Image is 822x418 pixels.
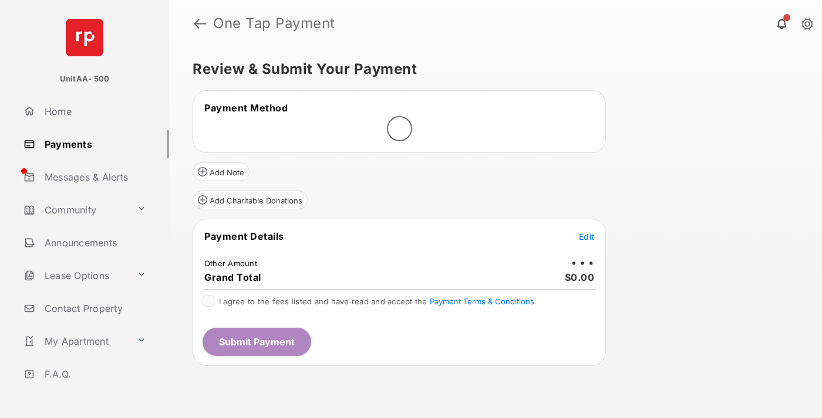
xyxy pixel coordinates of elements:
[219,297,534,306] span: I agree to the fees listed and have read and accept the
[430,297,534,306] button: I agree to the fees listed and have read and accept the
[193,191,308,209] button: Add Charitable Donations
[204,271,261,283] span: Grand Total
[204,258,258,269] td: Other Amount
[19,130,169,158] a: Payments
[66,19,103,56] img: svg+xml;base64,PHN2ZyB4bWxucz0iaHR0cDovL3d3dy53My5vcmcvMjAwMC9zdmciIHdpZHRoPSI2NCIgaGVpZ2h0PSI2NC...
[204,230,284,242] span: Payment Details
[60,73,110,85] p: UnitAA- 500
[19,229,169,257] a: Announcements
[19,360,169,388] a: F.A.Q.
[204,102,288,114] span: Payment Method
[565,271,595,283] span: $0.00
[19,163,169,191] a: Messages & Alerts
[193,162,250,181] button: Add Note
[193,62,789,76] h5: Review & Submit Your Payment
[19,294,169,322] a: Contact Property
[579,232,594,242] span: Edit
[213,16,335,30] strong: One Tap Payment
[203,328,311,356] button: Submit Payment
[19,327,132,355] a: My Apartment
[19,97,169,125] a: Home
[19,196,132,224] a: Community
[579,230,594,242] button: Edit
[19,261,132,290] a: Lease Options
